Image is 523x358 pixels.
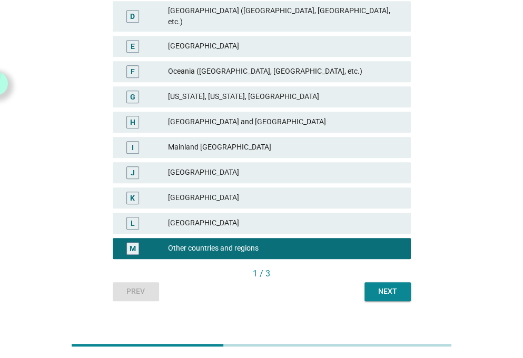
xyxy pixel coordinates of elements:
[168,242,402,255] div: Other countries and regions
[131,66,135,77] div: F
[373,286,402,297] div: Next
[130,116,135,127] div: H
[113,267,411,280] div: 1 / 3
[168,91,402,103] div: [US_STATE], [US_STATE], [GEOGRAPHIC_DATA]
[131,41,135,52] div: E
[168,116,402,128] div: [GEOGRAPHIC_DATA] and [GEOGRAPHIC_DATA]
[130,243,136,254] div: M
[168,65,402,78] div: Oceania ([GEOGRAPHIC_DATA], [GEOGRAPHIC_DATA], etc.)
[130,11,135,22] div: D
[130,91,135,102] div: G
[168,217,402,230] div: [GEOGRAPHIC_DATA]
[168,192,402,204] div: [GEOGRAPHIC_DATA]
[131,217,135,228] div: L
[168,141,402,154] div: Mainland [GEOGRAPHIC_DATA]
[130,192,135,203] div: K
[131,167,135,178] div: J
[132,142,134,153] div: I
[168,166,402,179] div: [GEOGRAPHIC_DATA]
[364,282,411,301] button: Next
[168,40,402,53] div: [GEOGRAPHIC_DATA]
[168,5,402,27] div: [GEOGRAPHIC_DATA] ([GEOGRAPHIC_DATA], [GEOGRAPHIC_DATA], etc.)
